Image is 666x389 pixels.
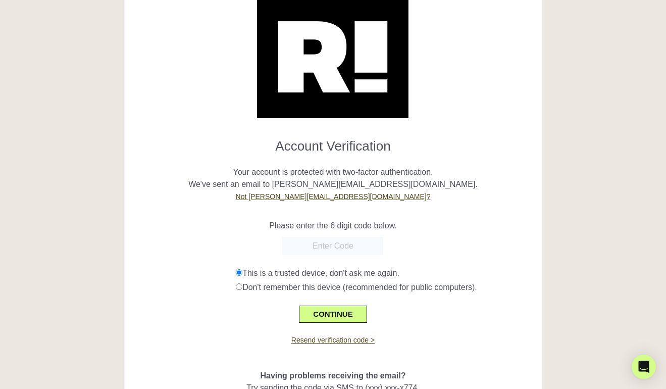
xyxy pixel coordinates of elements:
input: Enter Code [282,237,383,255]
button: CONTINUE [299,306,367,323]
div: Don't remember this device (recommended for public computers). [236,281,535,294]
p: Your account is protected with two-factor authentication. We've sent an email to [PERSON_NAME][EM... [131,154,535,203]
div: Open Intercom Messenger [632,355,656,379]
a: Not [PERSON_NAME][EMAIL_ADDRESS][DOMAIN_NAME]? [236,192,431,201]
h1: Account Verification [131,130,535,154]
span: Having problems receiving the email? [260,371,405,380]
p: Please enter the 6 digit code below. [131,220,535,232]
a: Resend verification code > [291,336,375,344]
div: This is a trusted device, don't ask me again. [236,267,535,279]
